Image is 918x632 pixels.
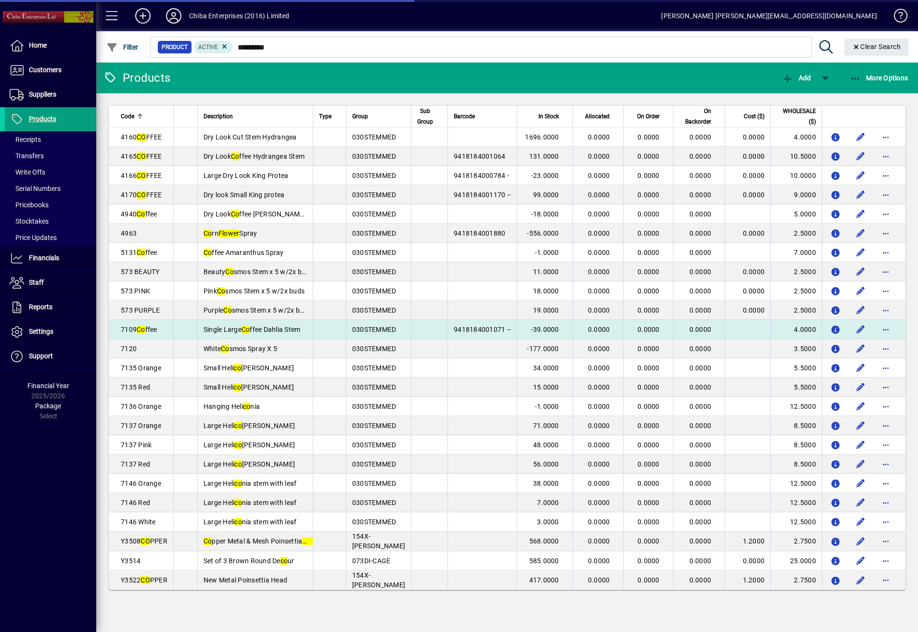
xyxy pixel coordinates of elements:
[679,106,711,127] span: On Backorder
[689,383,712,391] span: 0.0000
[689,403,712,410] span: 0.0000
[35,402,61,410] span: Package
[137,152,146,160] em: CO
[770,204,822,224] td: 5.0000
[121,422,161,430] span: 7137 Orange
[770,262,822,281] td: 2.5000
[137,191,146,199] em: CO
[878,264,893,279] button: More options
[121,191,162,199] span: 4170 FFEE
[878,553,893,569] button: More options
[725,185,770,204] td: 0.0000
[121,460,150,468] span: 7137 Red
[121,249,157,256] span: 5131 ffee
[637,422,660,430] span: 0.0000
[121,326,157,333] span: 7109 ffee
[878,226,893,241] button: More options
[352,422,396,430] span: 030STEMMED
[588,152,610,160] span: 0.0000
[637,249,660,256] span: 0.0000
[689,229,712,237] span: 0.0000
[121,268,160,276] span: 573 BEAUTY
[233,383,241,391] em: co
[637,441,660,449] span: 0.0000
[878,168,893,183] button: More options
[5,148,96,164] a: Transfers
[770,455,822,474] td: 8.5000
[689,306,712,314] span: 0.0000
[585,111,610,122] span: Allocated
[878,379,893,395] button: More options
[234,460,242,468] em: co
[121,229,137,237] span: 4963
[121,306,160,314] span: 573 PURPLE
[637,229,660,237] span: 0.0000
[588,441,610,449] span: 0.0000
[5,180,96,197] a: Serial Numbers
[588,133,610,141] span: 0.0000
[121,345,137,353] span: 7120
[853,322,868,337] button: Edit
[242,326,250,333] em: Co
[533,364,559,372] span: 34.0000
[878,341,893,356] button: More options
[27,382,69,390] span: Financial Year
[29,41,47,49] span: Home
[5,295,96,319] a: Reports
[689,172,712,179] span: 0.0000
[10,234,57,241] span: Price Updates
[523,111,568,122] div: In Stock
[29,352,53,360] span: Support
[5,197,96,213] a: Pricebooks
[29,278,44,286] span: Staff
[158,7,189,25] button: Profile
[725,281,770,301] td: 0.0000
[198,44,218,51] span: Active
[588,268,610,276] span: 0.0000
[637,345,660,353] span: 0.0000
[352,287,396,295] span: 030STEMMED
[10,136,41,143] span: Receipts
[352,441,396,449] span: 030STEMMED
[770,185,822,204] td: 9.0000
[689,210,712,218] span: 0.0000
[204,345,277,353] span: White smos Spray X 5
[234,441,242,449] em: co
[352,133,396,141] span: 030STEMMED
[878,360,893,376] button: More options
[689,441,712,449] span: 0.0000
[637,306,660,314] span: 0.0000
[853,168,868,183] button: Edit
[588,345,610,353] span: 0.0000
[725,147,770,166] td: 0.0000
[770,378,822,397] td: 5.5000
[352,268,396,276] span: 030STEMMED
[588,383,610,391] span: 0.0000
[5,320,96,344] a: Settings
[454,111,511,122] div: Barcode
[725,127,770,147] td: 0.0000
[878,456,893,472] button: More options
[878,533,893,549] button: More options
[853,303,868,318] button: Edit
[689,287,712,295] span: 0.0000
[588,403,610,410] span: 0.0000
[579,111,619,122] div: Allocated
[204,422,295,430] span: Large Heli [PERSON_NAME]
[878,149,893,164] button: More options
[535,403,559,410] span: -1.0000
[588,460,610,468] span: 0.0000
[853,399,868,414] button: Edit
[853,245,868,260] button: Edit
[527,345,559,353] span: -177.0000
[770,224,822,243] td: 2.5000
[629,111,668,122] div: On Order
[853,226,868,241] button: Edit
[352,306,396,314] span: 030STEMMED
[878,129,893,145] button: More options
[121,152,162,160] span: 4165 FFEE
[29,303,52,311] span: Reports
[689,326,712,333] span: 0.0000
[878,206,893,222] button: More options
[217,287,226,295] em: Co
